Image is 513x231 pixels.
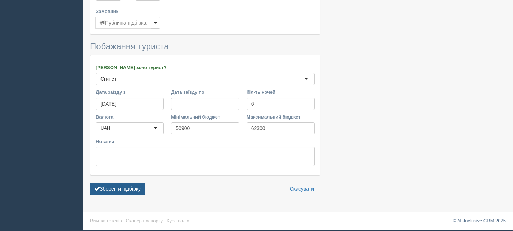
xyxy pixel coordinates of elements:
[90,183,145,195] button: Зберегти підбірку
[96,64,315,71] label: [PERSON_NAME] хоче турист?
[171,89,239,95] label: Дата заїзду по
[123,218,125,223] span: ·
[96,138,315,145] label: Нотатки
[453,218,506,223] a: © All-Inclusive CRM 2025
[96,8,315,15] label: Замовник
[100,75,116,83] div: Єгипет
[164,218,166,223] span: ·
[247,114,315,120] label: Максимальний бюджет
[90,41,169,51] span: Побажання туриста
[126,218,163,223] a: Сканер паспорту
[96,89,164,95] label: Дата заїзду з
[100,125,110,132] div: UAH
[285,183,319,195] a: Скасувати
[167,218,191,223] a: Курс валют
[95,17,151,29] button: Публічна підбірка
[90,218,122,223] a: Візитки готелів
[171,114,239,120] label: Мінімальний бюджет
[247,89,315,95] label: Кіл-ть ночей
[96,114,164,120] label: Валюта
[247,98,315,110] input: 7-10 або 7,10,14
